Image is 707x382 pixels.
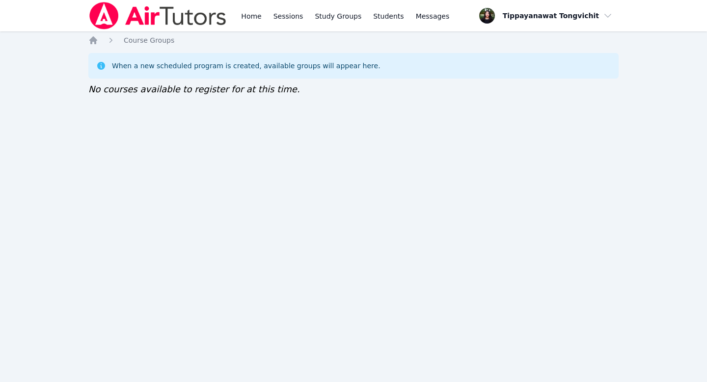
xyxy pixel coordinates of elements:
[416,11,450,21] span: Messages
[112,61,381,71] div: When a new scheduled program is created, available groups will appear here.
[124,35,174,45] a: Course Groups
[88,2,227,29] img: Air Tutors
[88,84,300,94] span: No courses available to register for at this time.
[88,35,619,45] nav: Breadcrumb
[124,36,174,44] span: Course Groups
